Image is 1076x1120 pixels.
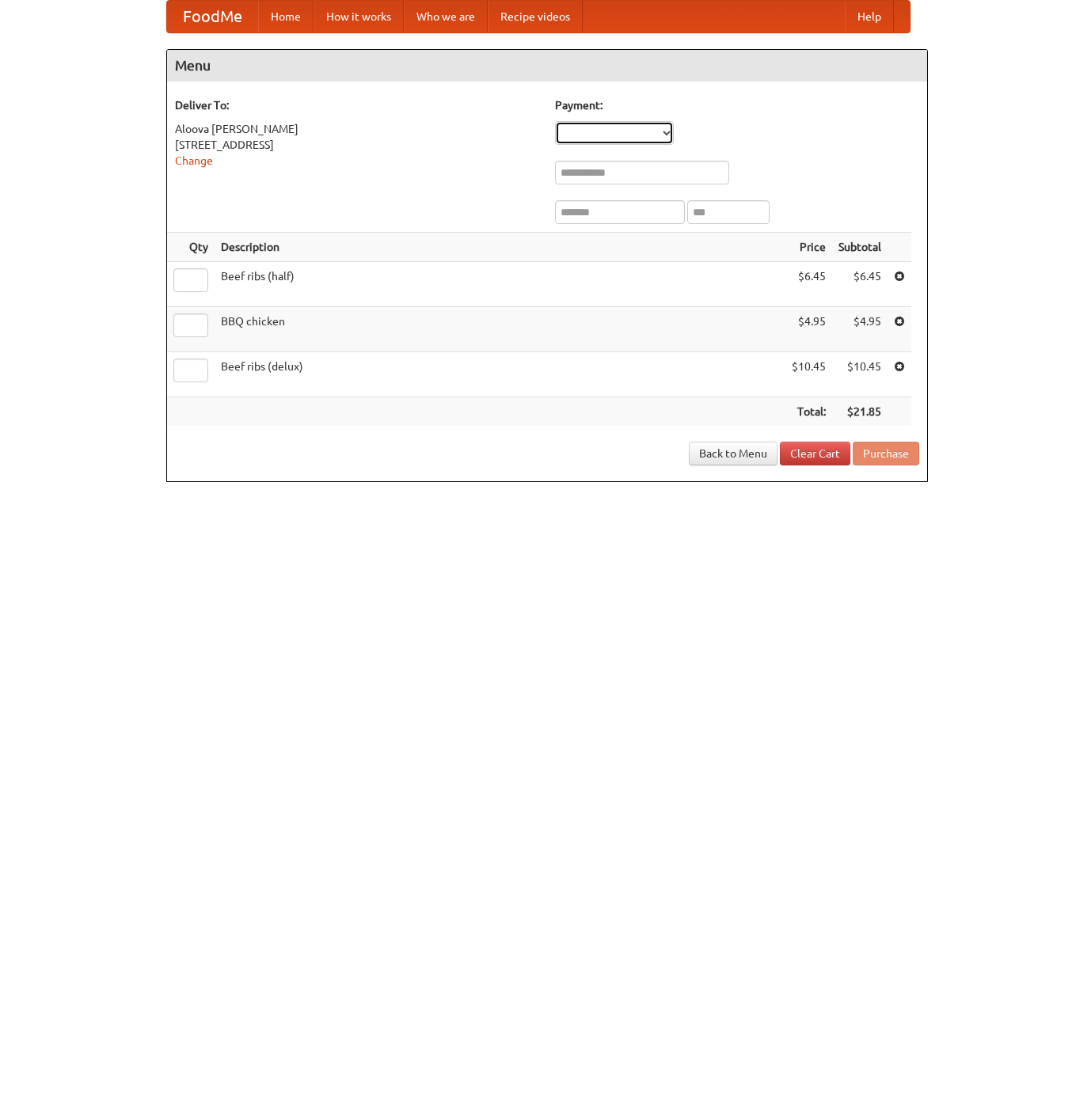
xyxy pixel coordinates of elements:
th: Qty [167,233,215,262]
td: Beef ribs (half) [215,262,785,307]
td: BBQ chicken [215,307,785,352]
a: Who we are [404,1,488,32]
a: Home [258,1,314,32]
h4: Menu [167,50,927,82]
th: Subtotal [832,233,888,262]
th: $21.85 [832,397,888,427]
button: Purchase [853,442,919,465]
h5: Payment: [555,97,919,113]
td: $6.45 [785,262,832,307]
td: $10.45 [832,352,888,397]
a: How it works [314,1,404,32]
th: Total: [785,397,832,427]
a: Back to Menu [689,442,778,465]
div: [STREET_ADDRESS] [175,137,539,153]
a: Clear Cart [780,442,850,465]
th: Price [785,233,832,262]
a: Recipe videos [488,1,583,32]
a: FoodMe [167,1,258,32]
td: $4.95 [785,307,832,352]
td: $4.95 [832,307,888,352]
a: Change [175,154,213,167]
td: $6.45 [832,262,888,307]
td: Beef ribs (delux) [215,352,785,397]
a: Help [845,1,894,32]
th: Description [215,233,785,262]
div: Aloova [PERSON_NAME] [175,121,539,137]
h5: Deliver To: [175,97,539,113]
td: $10.45 [785,352,832,397]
